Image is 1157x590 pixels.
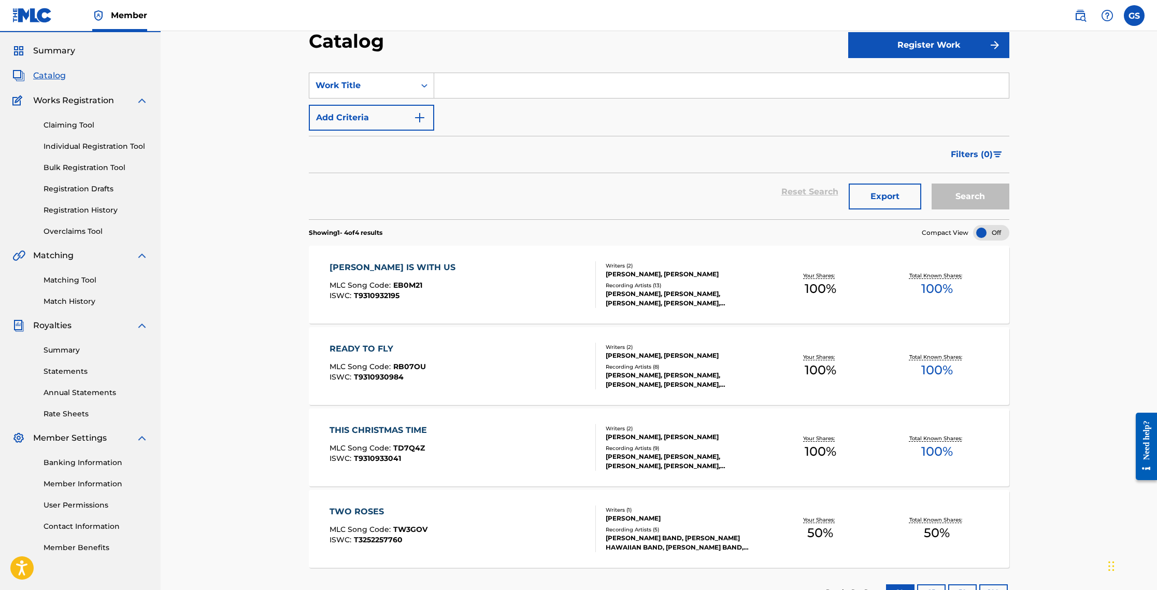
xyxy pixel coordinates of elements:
[413,111,426,124] img: 9d2ae6d4665cec9f34b9.svg
[909,272,965,279] p: Total Known Shares:
[44,409,148,419] a: Rate Sheets
[330,343,426,355] div: READY TO FLY
[849,184,921,209] button: Export
[1108,551,1115,582] div: Drag
[606,282,762,289] div: Recording Artists ( 13 )
[1105,540,1157,590] iframe: Chat Widget
[1074,9,1087,22] img: search
[12,94,26,107] img: Works Registration
[606,514,762,523] div: [PERSON_NAME]
[44,296,148,307] a: Match History
[921,361,953,380] span: 100 %
[44,205,148,216] a: Registration History
[922,228,968,237] span: Compact View
[44,275,148,286] a: Matching Tool
[309,73,1009,219] form: Search Form
[330,443,393,453] span: MLC Song Code :
[1097,5,1118,26] div: Help
[606,262,762,270] div: Writers ( 2 )
[354,291,399,300] span: T9310932195
[136,319,148,332] img: expand
[606,289,762,308] div: [PERSON_NAME], [PERSON_NAME], [PERSON_NAME], [PERSON_NAME], [PERSON_NAME]
[330,362,393,371] span: MLC Song Code :
[33,94,114,107] span: Works Registration
[924,524,950,542] span: 50 %
[393,362,426,371] span: RB07OU
[309,228,382,237] p: Showing 1 - 4 of 4 results
[44,457,148,468] a: Banking Information
[330,424,432,437] div: THIS CHRISTMAS TIME
[354,454,401,463] span: T9310933041
[309,409,1009,486] a: THIS CHRISTMAS TIMEMLC Song Code:TD7Q4ZISWC:T9310933041Writers (2)[PERSON_NAME], [PERSON_NAME]Rec...
[316,79,409,92] div: Work Title
[1128,405,1157,488] iframe: Resource Center
[44,542,148,553] a: Member Benefits
[951,148,993,161] span: Filters ( 0 )
[44,521,148,532] a: Contact Information
[44,345,148,356] a: Summary
[354,372,404,382] span: T9310930984
[606,432,762,442] div: [PERSON_NAME], [PERSON_NAME]
[12,45,75,57] a: SummarySummary
[805,279,836,298] span: 100 %
[993,151,1002,158] img: filter
[803,272,837,279] p: Your Shares:
[309,246,1009,324] a: [PERSON_NAME] IS WITH USMLC Song Code:EB0M21ISWC:T9310932195Writers (2)[PERSON_NAME], [PERSON_NAM...
[330,535,354,544] span: ISWC :
[606,425,762,432] div: Writers ( 2 )
[44,184,148,194] a: Registration Drafts
[33,249,74,262] span: Matching
[909,516,965,524] p: Total Known Shares:
[309,490,1009,568] a: TWO ROSESMLC Song Code:TW3GOVISWC:T3252257760Writers (1)[PERSON_NAME]Recording Artists (5)[PERSON...
[330,505,427,518] div: TWO ROSES
[12,432,25,444] img: Member Settings
[12,45,25,57] img: Summary
[33,45,75,57] span: Summary
[44,120,148,131] a: Claiming Tool
[136,432,148,444] img: expand
[606,533,762,552] div: [PERSON_NAME] BAND, [PERSON_NAME] HAWAIIAN BAND, [PERSON_NAME] BAND, [PERSON_NAME] BAND, [PERSON_...
[12,319,25,332] img: Royalties
[805,442,836,461] span: 100 %
[309,327,1009,405] a: READY TO FLYMLC Song Code:RB07OUISWC:T9310930984Writers (2)[PERSON_NAME], [PERSON_NAME]Recording ...
[309,105,434,131] button: Add Criteria
[33,319,72,332] span: Royalties
[393,525,427,534] span: TW3GOV
[803,353,837,361] p: Your Shares:
[921,442,953,461] span: 100 %
[606,351,762,360] div: [PERSON_NAME], [PERSON_NAME]
[606,526,762,533] div: Recording Artists ( 5 )
[606,371,762,389] div: [PERSON_NAME], [PERSON_NAME], [PERSON_NAME], [PERSON_NAME], [PERSON_NAME]
[989,39,1001,51] img: f7272a7cc735f4ea7f67.svg
[330,525,393,534] span: MLC Song Code :
[848,32,1009,58] button: Register Work
[803,516,837,524] p: Your Shares:
[921,279,953,298] span: 100 %
[44,141,148,152] a: Individual Registration Tool
[92,9,105,22] img: Top Rightsholder
[309,30,389,53] h2: Catalog
[12,249,25,262] img: Matching
[1101,9,1113,22] img: help
[606,444,762,452] div: Recording Artists ( 9 )
[909,434,965,442] p: Total Known Shares:
[12,69,25,82] img: Catalog
[44,226,148,237] a: Overclaims Tool
[330,261,461,274] div: [PERSON_NAME] IS WITH US
[44,500,148,511] a: User Permissions
[330,454,354,463] span: ISWC :
[44,162,148,173] a: Bulk Registration Tool
[330,372,354,382] span: ISWC :
[33,69,66,82] span: Catalog
[12,8,52,23] img: MLC Logo
[393,280,422,290] span: EB0M21
[330,280,393,290] span: MLC Song Code :
[606,506,762,514] div: Writers ( 1 )
[606,452,762,471] div: [PERSON_NAME], [PERSON_NAME], [PERSON_NAME], [PERSON_NAME], [PERSON_NAME]
[803,434,837,442] p: Your Shares:
[33,432,107,444] span: Member Settings
[807,524,833,542] span: 50 %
